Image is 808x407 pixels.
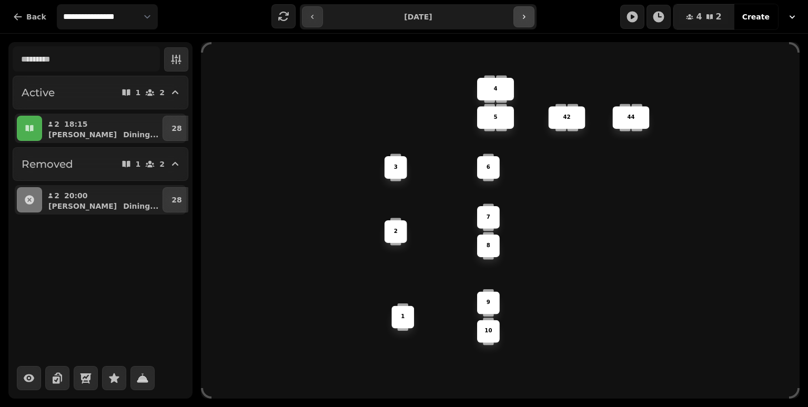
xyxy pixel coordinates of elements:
p: 10 [484,328,492,335]
p: Dining ... [123,129,158,140]
p: 28 [171,123,181,134]
span: 2 [716,13,722,21]
p: 8 [487,242,490,250]
p: 2 [159,160,165,168]
p: 9 [487,299,490,307]
p: 3 [394,164,398,171]
button: Create [734,4,778,29]
p: [PERSON_NAME] [48,201,117,211]
button: Back [4,4,55,29]
button: Active12 [13,76,188,109]
h2: Active [22,85,55,100]
p: 44 [627,114,634,121]
p: 6 [487,164,490,171]
p: Dining ... [123,201,158,211]
p: 1 [136,160,141,168]
span: Create [742,13,770,21]
button: 28 [163,116,190,141]
button: 28 [163,187,190,212]
button: 218:15[PERSON_NAME]Dining... [44,116,160,141]
h2: Removed [22,157,73,171]
button: Removed12 [13,147,188,181]
p: 2 [394,228,398,236]
p: 42 [563,114,570,121]
p: [PERSON_NAME] [48,129,117,140]
span: Back [26,13,46,21]
p: 18:15 [64,119,88,129]
p: 1 [136,89,141,96]
p: 7 [487,213,490,221]
button: 220:00[PERSON_NAME]Dining... [44,187,160,212]
p: 2 [54,119,60,129]
p: 5 [493,114,497,121]
p: 28 [171,195,181,205]
p: 2 [54,190,60,201]
p: 2 [159,89,165,96]
p: 20:00 [64,190,88,201]
span: 4 [696,13,702,21]
p: 1 [401,313,405,321]
button: 42 [673,4,734,29]
p: 4 [493,85,497,93]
